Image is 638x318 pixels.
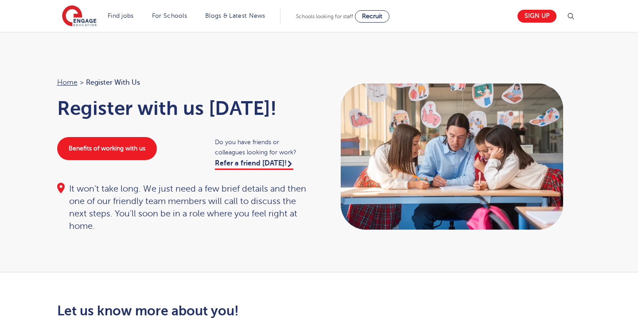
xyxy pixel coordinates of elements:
span: Do you have friends or colleagues looking for work? [215,137,310,157]
div: It won’t take long. We just need a few brief details and then one of our friendly team members wi... [57,183,311,232]
nav: breadcrumb [57,77,311,88]
a: Sign up [517,10,556,23]
a: For Schools [152,12,187,19]
h1: Register with us [DATE]! [57,97,311,119]
span: Schools looking for staff [296,13,353,20]
span: Recruit [362,13,382,20]
a: Find jobs [108,12,134,19]
span: > [80,79,84,86]
a: Blogs & Latest News [205,12,265,19]
a: Refer a friend [DATE]! [215,159,293,170]
a: Home [57,79,78,86]
a: Benefits of working with us [57,137,157,160]
a: Recruit [355,10,389,23]
img: Engage Education [62,5,97,27]
span: Register with us [86,77,140,88]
